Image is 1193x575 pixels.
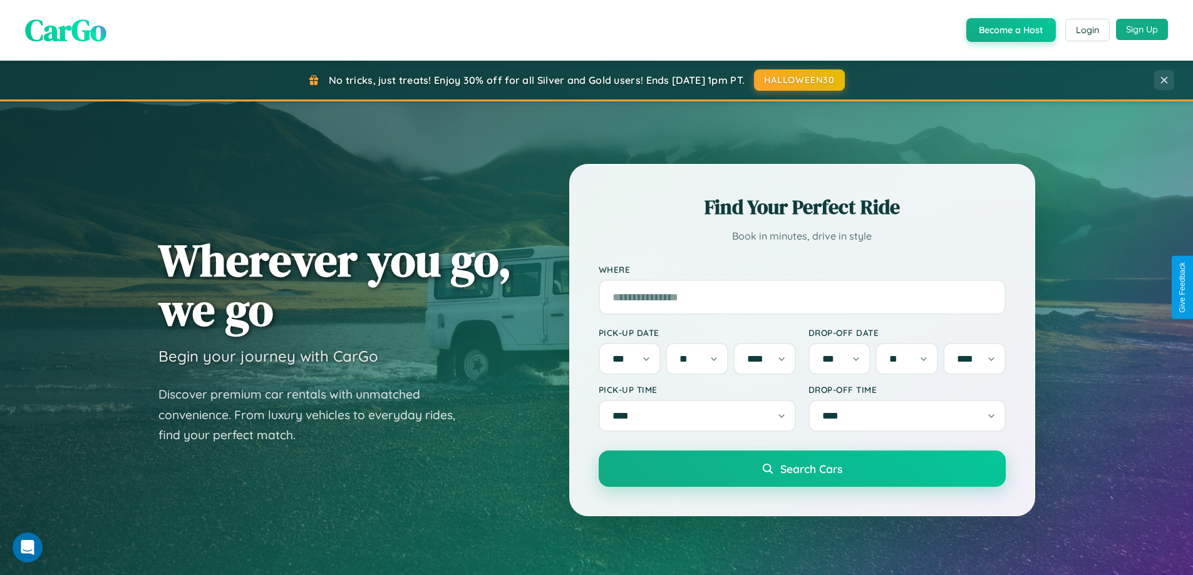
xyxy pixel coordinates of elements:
label: Where [599,264,1006,275]
label: Drop-off Date [808,327,1006,338]
button: Login [1065,19,1110,41]
button: Search Cars [599,450,1006,487]
button: HALLOWEEN30 [754,69,845,91]
p: Book in minutes, drive in style [599,227,1006,245]
button: Sign Up [1116,19,1168,40]
h1: Wherever you go, we go [158,235,512,334]
h2: Find Your Perfect Ride [599,193,1006,221]
h3: Begin your journey with CarGo [158,347,378,365]
div: Give Feedback [1178,262,1187,313]
span: CarGo [25,9,106,51]
button: Become a Host [966,18,1056,42]
label: Pick-up Time [599,384,796,395]
span: No tricks, just treats! Enjoy 30% off for all Silver and Gold users! Ends [DATE] 1pm PT. [329,74,745,86]
span: Search Cars [780,462,842,476]
label: Pick-up Date [599,327,796,338]
iframe: Intercom live chat [13,532,43,562]
p: Discover premium car rentals with unmatched convenience. From luxury vehicles to everyday rides, ... [158,384,472,445]
label: Drop-off Time [808,384,1006,395]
